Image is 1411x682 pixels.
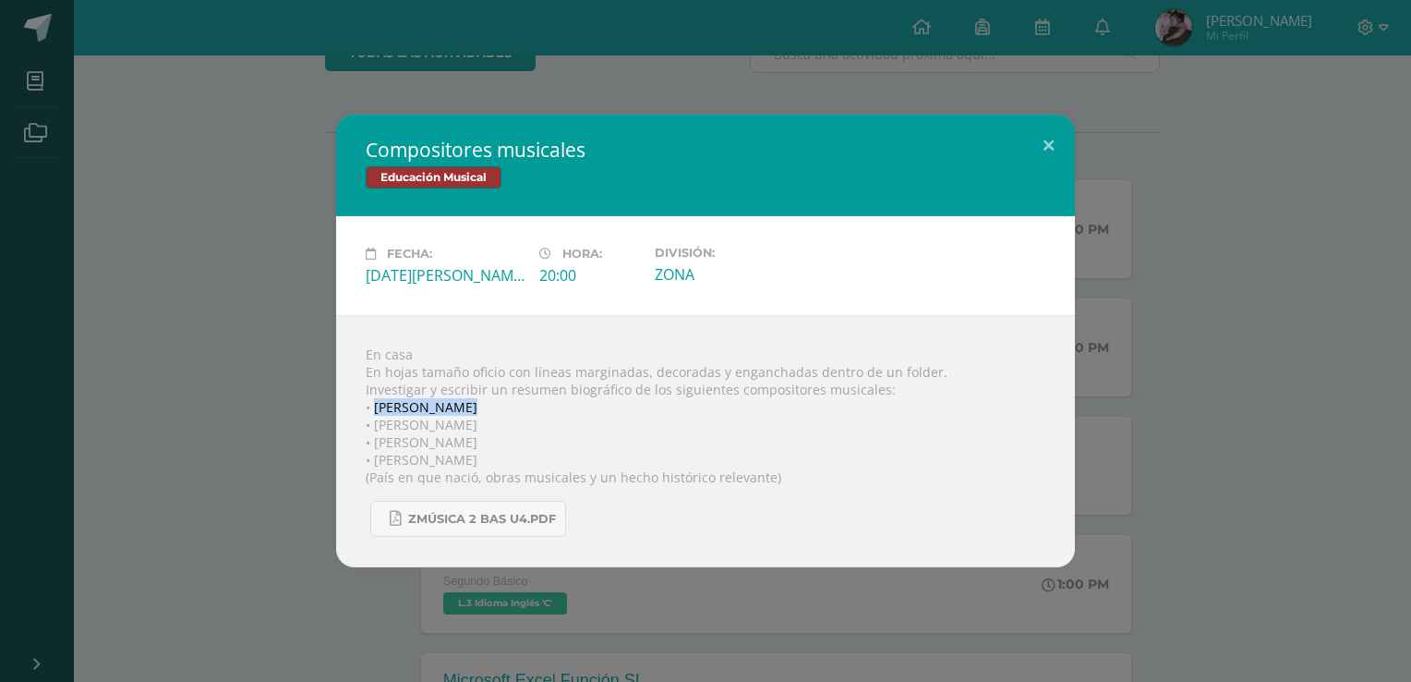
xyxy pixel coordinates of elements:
[370,501,566,537] a: Zmúsica 2 Bas U4.pdf
[366,265,525,286] div: [DATE][PERSON_NAME]
[387,247,432,261] span: Fecha:
[336,315,1075,567] div: En casa En hojas tamaño oficio con líneas marginadas, decoradas y enganchadas dentro de un folder...
[562,247,602,261] span: Hora:
[655,264,814,285] div: ZONA
[539,265,640,286] div: 20:00
[408,512,556,527] span: Zmúsica 2 Bas U4.pdf
[366,137,1045,163] h2: Compositores musicales
[655,246,814,260] label: División:
[1022,115,1075,177] button: Close (Esc)
[366,166,501,189] span: Educación Musical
